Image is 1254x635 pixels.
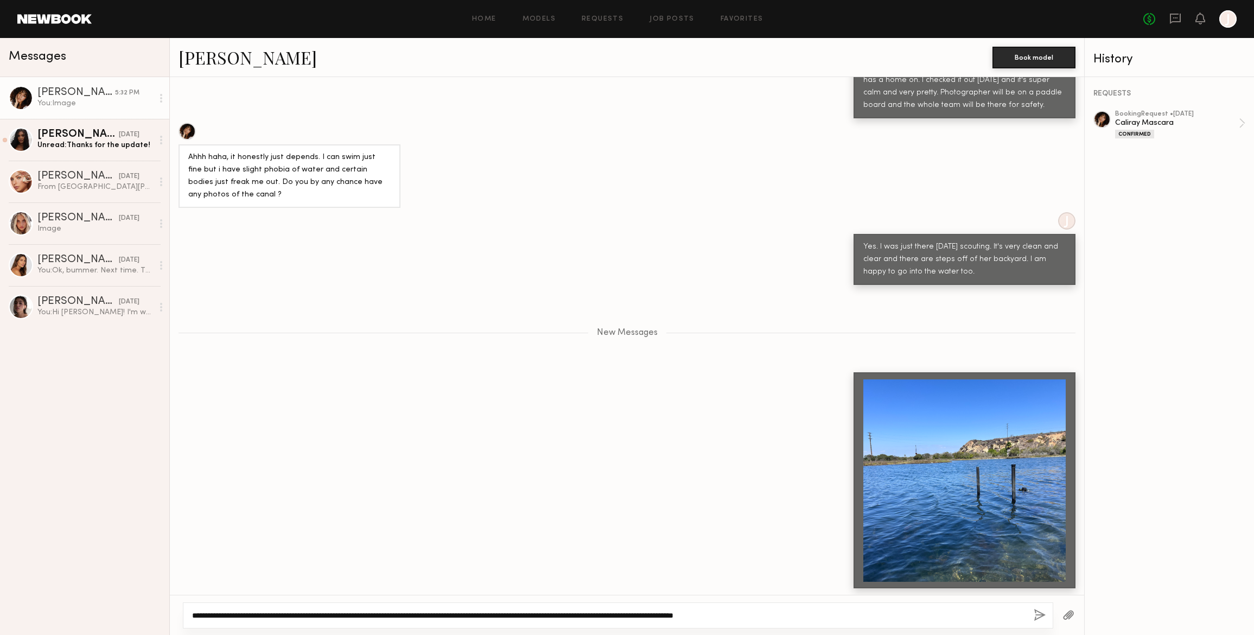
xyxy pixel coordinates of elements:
span: New Messages [597,328,658,338]
div: Confirmed [1115,130,1154,138]
div: booking Request • [DATE] [1115,111,1239,118]
div: [PERSON_NAME] [37,255,119,265]
a: Home [472,16,496,23]
div: Image [37,224,153,234]
a: Job Posts [650,16,695,23]
div: [DATE] [119,213,139,224]
div: You: Image [37,98,153,109]
span: Messages [9,50,66,63]
div: Yes. I was just there [DATE] scouting. It's very clean and clear and there are steps off of her b... [863,241,1066,278]
div: Unread: Thanks for the update! [37,140,153,150]
a: J [1219,10,1237,28]
div: [PERSON_NAME] [37,87,115,98]
div: History [1093,53,1245,66]
button: Book model [992,47,1075,68]
div: [DATE] [119,297,139,307]
div: You: Ok, bummer. Next time. Thanks! [37,265,153,276]
div: Ahhh haha, it honestly just depends. I can swim just fine but i have slight phobia of water and c... [188,151,391,201]
div: [PERSON_NAME] [37,296,119,307]
a: Requests [582,16,623,23]
div: From [GEOGRAPHIC_DATA][PERSON_NAME] [37,182,153,192]
a: [PERSON_NAME] [179,46,317,69]
div: [PERSON_NAME] [37,171,119,182]
div: [DATE] [119,130,139,140]
div: You: Hi [PERSON_NAME]! I'm writing on behalf of makeup brand caliray. We are interested in hiring... [37,307,153,317]
div: [DATE] [119,255,139,265]
a: bookingRequest •[DATE]Caliray MascaraConfirmed [1115,111,1245,138]
div: REQUESTS [1093,90,1245,98]
div: 5:32 PM [115,88,139,98]
div: Caliray Mascara [1115,118,1239,128]
div: [PERSON_NAME] [37,213,119,224]
a: Book model [992,52,1075,61]
div: [PERSON_NAME] [37,129,119,140]
div: [DATE] [119,172,139,182]
a: Favorites [721,16,763,23]
a: Models [523,16,556,23]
